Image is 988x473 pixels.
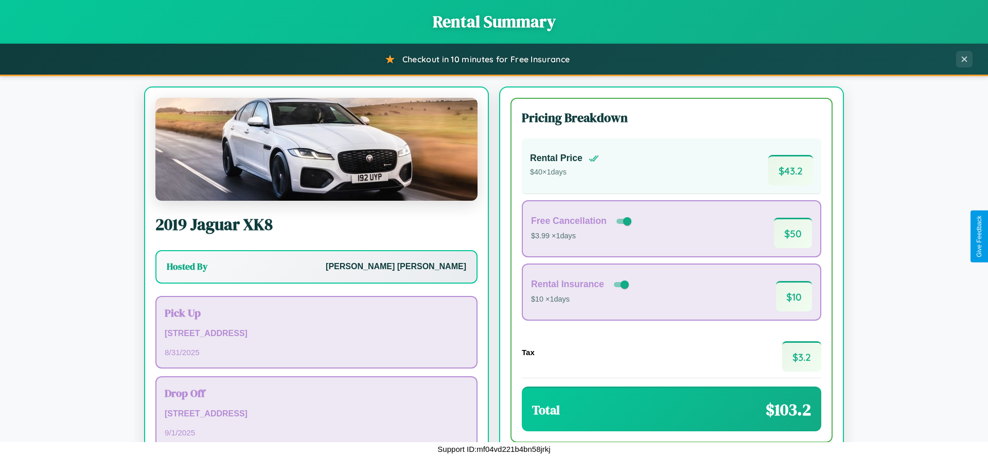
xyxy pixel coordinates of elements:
[531,293,631,306] p: $10 × 1 days
[165,305,468,320] h3: Pick Up
[10,10,978,33] h1: Rental Summary
[976,216,983,257] div: Give Feedback
[522,348,535,357] h4: Tax
[155,98,478,201] img: Jaguar XK8
[402,54,570,64] span: Checkout in 10 minutes for Free Insurance
[782,341,821,372] span: $ 3.2
[531,216,607,226] h4: Free Cancellation
[530,153,583,164] h4: Rental Price
[768,155,813,185] span: $ 43.2
[531,279,604,290] h4: Rental Insurance
[437,442,550,456] p: Support ID: mf04vd221b4bn58jrkj
[766,398,811,421] span: $ 103.2
[326,259,466,274] p: [PERSON_NAME] [PERSON_NAME]
[776,281,812,311] span: $ 10
[155,213,478,236] h2: 2019 Jaguar XK8
[530,166,599,179] p: $ 40 × 1 days
[165,386,468,400] h3: Drop Off
[531,230,633,243] p: $3.99 × 1 days
[165,345,468,359] p: 8 / 31 / 2025
[167,260,207,273] h3: Hosted By
[165,426,468,440] p: 9 / 1 / 2025
[165,407,468,422] p: [STREET_ADDRESS]
[532,401,560,418] h3: Total
[522,109,821,126] h3: Pricing Breakdown
[165,326,468,341] p: [STREET_ADDRESS]
[774,218,812,248] span: $ 50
